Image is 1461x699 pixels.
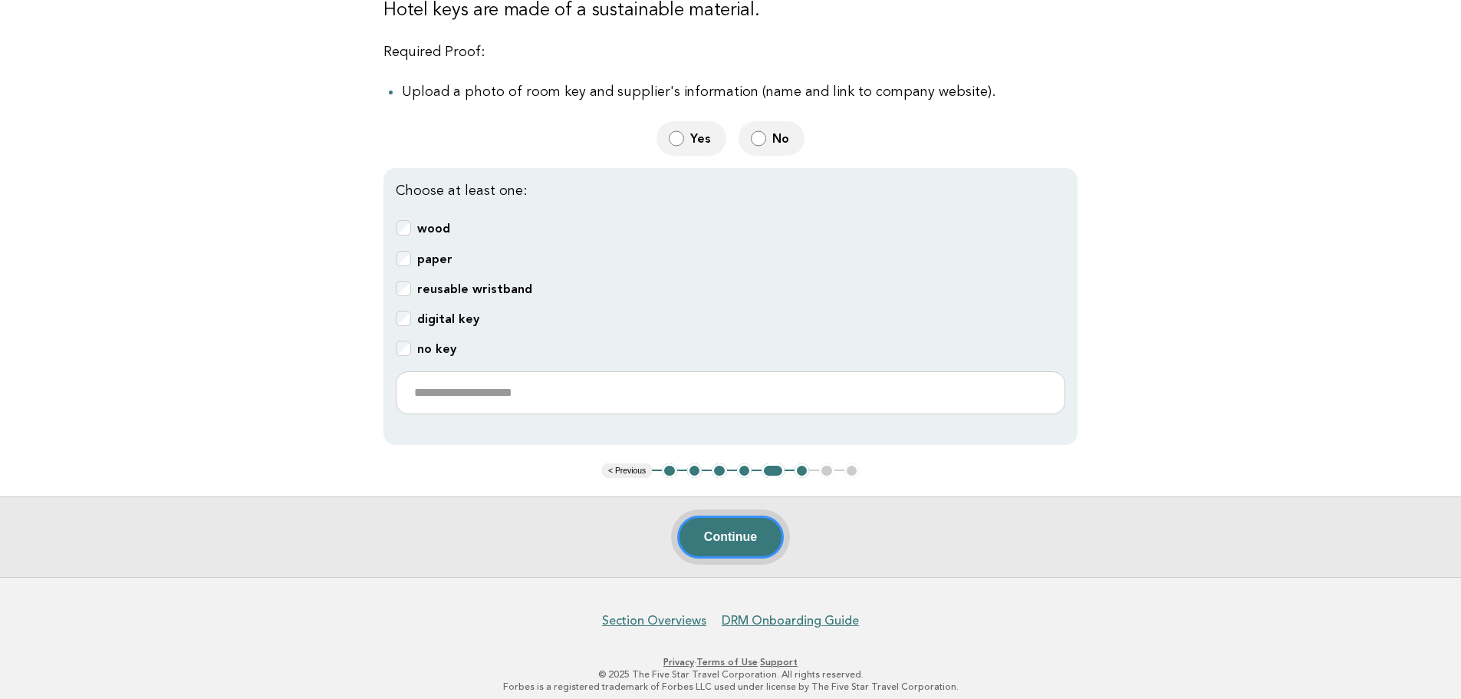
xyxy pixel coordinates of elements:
a: Section Overviews [602,613,706,628]
button: 4 [737,463,752,479]
a: DRM Onboarding Guide [722,613,859,628]
button: 2 [687,463,703,479]
input: No [751,130,766,147]
input: Yes [669,130,684,147]
p: Required Proof: [383,41,1078,63]
a: Support [760,657,798,668]
button: < Previous [602,463,652,479]
b: digital key [417,312,479,326]
b: paper [417,252,452,266]
span: Yes [690,130,714,147]
a: Privacy [663,657,694,668]
button: 5 [762,463,784,479]
b: wood [417,221,450,236]
button: 3 [712,463,727,479]
span: No [772,130,792,147]
b: no key [417,341,456,356]
p: Forbes is a registered trademark of Forbes LLC used under license by The Five Star Travel Corpora... [262,681,1200,693]
b: reusable wristband [417,282,532,296]
li: Upload a photo of room key and supplier's information (name and link to company website). [402,81,1078,103]
button: Continue [677,516,784,559]
a: Terms of Use [696,657,758,668]
p: · · [262,656,1200,668]
button: 1 [662,463,677,479]
button: 6 [795,463,810,479]
p: Choose at least one: [396,180,1065,202]
p: © 2025 The Five Star Travel Corporation. All rights reserved. [262,668,1200,681]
